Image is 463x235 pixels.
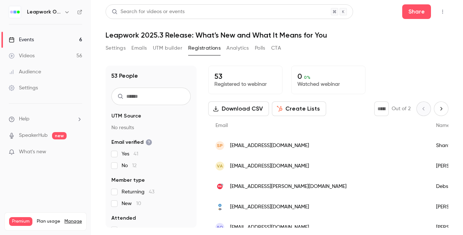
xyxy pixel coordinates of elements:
[9,6,21,18] img: Leapwork Online Event
[131,42,147,54] button: Emails
[214,72,276,81] p: 53
[434,101,448,116] button: Next page
[230,183,347,190] span: [EMAIL_ADDRESS][PERSON_NAME][DOMAIN_NAME]
[9,36,34,43] div: Events
[215,123,228,128] span: Email
[111,215,136,222] span: Attended
[74,149,82,155] iframe: Noticeable Trigger
[230,224,309,231] span: [EMAIL_ADDRESS][DOMAIN_NAME]
[9,115,82,123] li: help-dropdown-opener
[52,132,67,139] span: new
[106,31,448,39] h1: Leapwork 2025.3 Release: What’s New and What It Means for You
[217,142,223,149] span: SP
[111,112,141,120] span: UTM Source
[226,42,249,54] button: Analytics
[392,105,411,112] p: Out of 2
[297,72,359,81] p: 0
[304,75,310,80] span: 0 %
[19,148,46,156] span: What's new
[436,123,450,128] span: Name
[122,200,141,207] span: New
[112,8,185,16] div: Search for videos or events
[27,8,61,16] h6: Leapwork Online Event
[272,101,326,116] button: Create Lists
[215,203,224,211] img: rejsekort.dk
[255,42,265,54] button: Polls
[106,42,126,54] button: Settings
[122,150,138,158] span: Yes
[402,4,431,19] button: Share
[217,163,223,169] span: va
[136,201,141,206] span: 10
[153,42,182,54] button: UTM builder
[111,72,138,80] h1: 53 People
[111,139,152,146] span: Email verified
[134,151,138,157] span: 41
[214,81,276,88] p: Registered to webinar
[9,84,38,92] div: Settings
[230,142,309,150] span: [EMAIL_ADDRESS][DOMAIN_NAME]
[122,162,136,169] span: No
[9,68,41,76] div: Audience
[111,177,145,184] span: Member type
[188,42,221,54] button: Registrations
[19,132,48,139] a: SpeakerHub
[208,101,269,116] button: Download CSV
[122,226,138,234] span: No
[111,124,191,131] p: No results
[122,188,154,196] span: Returning
[37,219,60,224] span: Plan usage
[132,227,138,232] span: 53
[230,162,309,170] span: [EMAIL_ADDRESS][DOMAIN_NAME]
[19,115,29,123] span: Help
[297,81,359,88] p: Watched webinar
[64,219,82,224] a: Manage
[230,203,309,211] span: [EMAIL_ADDRESS][DOMAIN_NAME]
[132,163,136,168] span: 12
[9,52,35,59] div: Videos
[217,224,223,231] span: AO
[215,182,224,191] img: paconsulting.com
[9,217,32,226] span: Premium
[149,189,154,194] span: 43
[271,42,281,54] button: CTA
